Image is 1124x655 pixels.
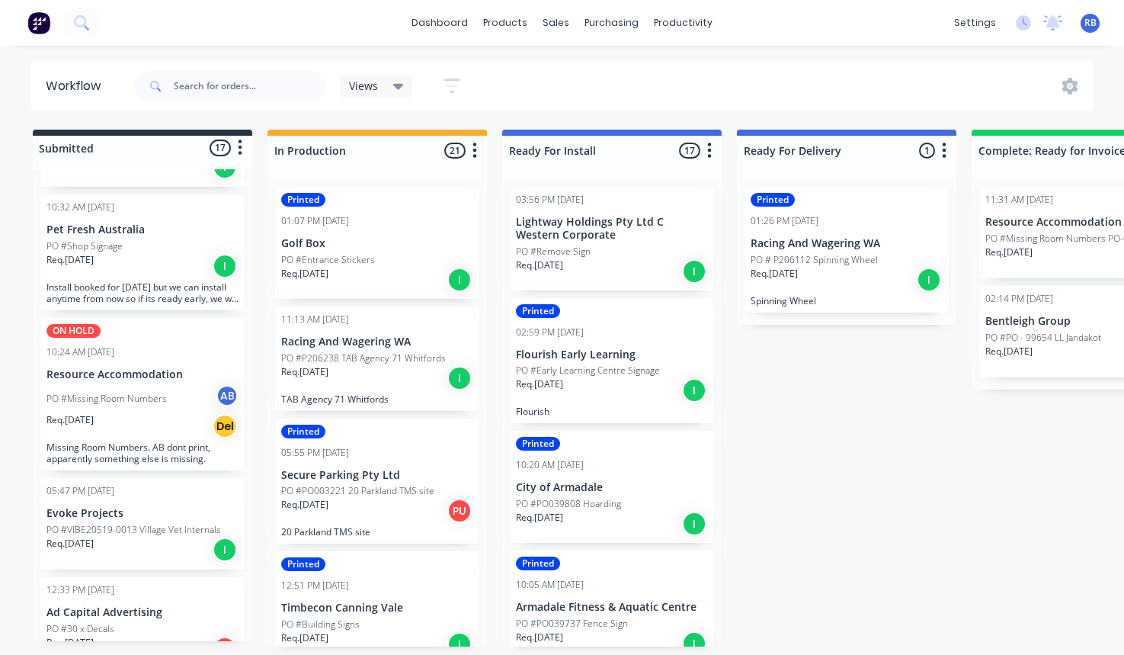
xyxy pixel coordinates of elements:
[985,345,1033,358] p: Req. [DATE]
[46,253,94,267] p: Req. [DATE]
[946,11,1004,34] div: settings
[751,193,795,207] div: Printed
[1084,16,1097,30] span: RB
[281,336,473,348] p: Racing And Wagering WA
[216,384,239,407] div: AB
[46,239,123,253] p: PO #Shop Signage
[281,602,473,615] p: Timbecon Canning Vale
[281,313,349,326] div: 11:13 AM [DATE]
[281,631,328,645] p: Req. [DATE]
[46,484,114,498] div: 05:47 PM [DATE]
[516,481,708,494] p: City of Armadale
[46,201,114,214] div: 10:32 AM [DATE]
[447,499,472,523] div: PU
[281,446,349,460] div: 05:55 PM [DATE]
[985,193,1053,207] div: 11:31 AM [DATE]
[404,11,476,34] a: dashboard
[535,11,577,34] div: sales
[516,245,591,258] p: PO #Remove Sign
[447,366,472,390] div: I
[516,193,584,207] div: 03:56 PM [DATE]
[281,214,349,228] div: 01:07 PM [DATE]
[46,413,94,427] p: Req. [DATE]
[40,478,245,570] div: 05:47 PM [DATE]Evoke ProjectsPO #VIBE20519-0013 Village Vet InternalsReq.[DATE]I
[46,606,239,619] p: Ad Capital Advertising
[46,368,239,381] p: Resource Accommodation
[46,622,114,636] p: PO #30 x Decals
[751,214,818,228] div: 01:26 PM [DATE]
[751,253,878,267] p: PO # P206112 Spinning Wheel
[213,254,237,278] div: I
[516,406,708,417] p: Flourish
[281,469,473,482] p: Secure Parking Pty Ltd
[510,298,714,424] div: Printed02:59 PM [DATE]Flourish Early LearningPO #Early Learning Centre SignageReq.[DATE]IFlourish
[682,378,706,403] div: I
[281,365,328,379] p: Req. [DATE]
[281,267,328,281] p: Req. [DATE]
[281,618,360,631] p: PO #Building Signs
[213,538,237,562] div: I
[516,601,708,614] p: Armadale Fitness & Aquatic Centre
[516,258,563,272] p: Req. [DATE]
[682,512,706,536] div: I
[682,259,706,284] div: I
[46,636,94,650] p: Req. [DATE]
[281,425,325,438] div: Printed
[476,11,535,34] div: products
[174,71,325,101] input: Search for orders...
[46,537,94,551] p: Req. [DATE]
[46,77,108,95] div: Workflow
[281,484,434,498] p: PO #PO003221 20 Parkland TMS site
[46,345,114,359] div: 10:24 AM [DATE]
[281,253,375,267] p: PO #Entrance Stickers
[516,216,708,242] p: Lightway Holdings Pty Ltd C Western Corporate
[46,523,221,537] p: PO #VIBE20519-0013 Village Vet Internals
[510,187,714,291] div: 03:56 PM [DATE]Lightway Holdings Pty Ltd C Western CorporatePO #Remove SignReq.[DATE]I
[281,352,446,365] p: PO #P206238 TAB Agency 71 Whitfords
[751,295,943,307] p: Spinning Wheel
[516,617,628,631] p: PO #PO039737 Fence Sign
[46,392,167,406] p: PO #Missing Room Numbers
[646,11,720,34] div: productivity
[516,497,621,511] p: PO #PO039808 Hoarding
[281,579,349,592] div: 12:51 PM [DATE]
[510,431,714,543] div: Printed10:20 AM [DATE]City of ArmadalePO #PO039808 HoardingReq.[DATE]I
[281,498,328,512] p: Req. [DATE]
[40,194,245,310] div: 10:32 AM [DATE]Pet Fresh AustraliaPO #Shop SignageReq.[DATE]IInstall booked for [DATE] but we can...
[985,292,1053,306] div: 02:14 PM [DATE]
[281,393,473,405] p: TAB Agency 71 Whitfords
[349,78,378,94] span: Views
[275,187,479,299] div: Printed01:07 PM [DATE]Golf BoxPO #Entrance StickersReq.[DATE]I
[516,364,660,377] p: PO #Early Learning Centre Signage
[46,324,101,338] div: ON HOLD
[516,304,560,318] div: Printed
[46,441,239,464] p: Missing Room Numbers. AB dont print, apparently something else is missing.
[516,326,584,339] div: 02:59 PM [DATE]
[516,511,563,525] p: Req. [DATE]
[447,268,472,292] div: I
[275,419,479,544] div: Printed05:55 PM [DATE]Secure Parking Pty LtdPO #PO003221 20 Parkland TMS siteReq.[DATE]PU20 Parkl...
[281,557,325,571] div: Printed
[516,578,584,592] div: 10:05 AM [DATE]
[46,583,114,597] div: 12:33 PM [DATE]
[516,348,708,361] p: Flourish Early Learning
[516,631,563,644] p: Req. [DATE]
[46,223,239,236] p: Pet Fresh Australia
[281,237,473,250] p: Golf Box
[281,193,325,207] div: Printed
[46,281,239,304] p: Install booked for [DATE] but we can install anytime from now so if its ready early, we will put ...
[40,318,245,470] div: ON HOLD10:24 AM [DATE]Resource AccommodationPO #Missing Room NumbersABReq.[DATE]DelMissing Room N...
[516,437,560,451] div: Printed
[577,11,646,34] div: purchasing
[213,414,237,438] div: Del
[516,377,563,391] p: Req. [DATE]
[46,507,239,520] p: Evoke Projects
[516,458,584,472] div: 10:20 AM [DATE]
[985,246,1033,259] p: Req. [DATE]
[27,11,50,34] img: Factory
[745,187,949,313] div: Printed01:26 PM [DATE]Racing And Wagering WAPO # P206112 Spinning WheelReq.[DATE]ISpinning Wheel
[985,331,1101,345] p: PO #PO - 99654 LL Jandakot
[516,557,560,570] div: Printed
[751,267,798,281] p: Req. [DATE]
[917,268,941,292] div: I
